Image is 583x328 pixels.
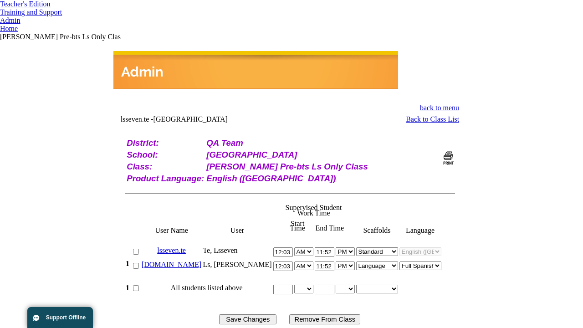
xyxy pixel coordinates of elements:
img: header [113,51,398,89]
td: End Time [314,219,346,233]
td: User [202,200,272,236]
button: Support Offline [27,307,93,328]
img: teacher_arrow_small.png [62,12,66,15]
img: teacher_arrow.png [51,2,55,6]
a: [DOMAIN_NAME] [142,261,202,268]
td: Scaffolds [356,200,399,236]
b: 1 [126,284,129,292]
nobr: [GEOGRAPHIC_DATA] [153,115,228,123]
span: Te, Lsseven [203,246,237,254]
td: Language [399,200,442,236]
td: Ls, [PERSON_NAME] [202,259,272,273]
img: print_bw_off.gif [443,151,454,165]
a: lsseven.te [157,246,186,254]
td: QA Team [206,138,440,149]
td: All students listed above [141,282,273,297]
span: Support Offline [46,314,86,321]
td: [GEOGRAPHIC_DATA] [206,149,440,160]
td: English ([GEOGRAPHIC_DATA]) [206,173,440,184]
b: District: [127,138,159,148]
td: Supervised Student Work Time [282,203,345,218]
a: Back to Class List [406,115,459,123]
b: 1 [126,260,129,267]
b: School: [127,150,158,159]
td: User Name [141,200,203,236]
td: lsseven.te - [121,115,329,123]
b: Product Language: [127,174,204,183]
td: Start Time [282,219,313,233]
b: Class: [127,162,152,171]
input: Save Changes [219,314,276,324]
td: [PERSON_NAME] Pre-bts Ls Only Class [206,161,440,172]
a: back to menu [420,104,459,112]
input: Use this button to remove the selected users from your class list. [289,314,360,324]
